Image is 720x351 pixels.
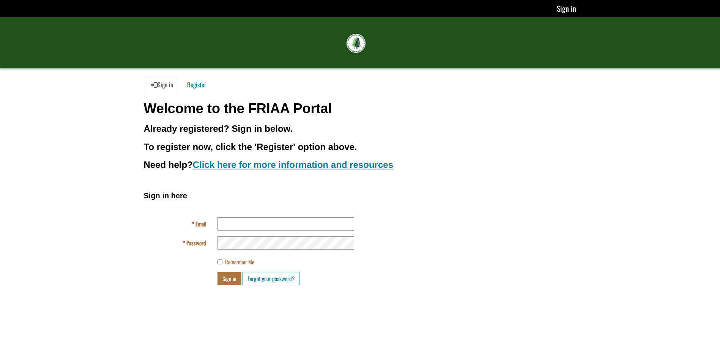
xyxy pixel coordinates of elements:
button: Sign in [217,272,241,285]
h1: Welcome to the FRIAA Portal [144,101,577,116]
span: Sign in here [144,191,187,200]
span: Remember Me [225,258,254,266]
img: FRIAA Submissions Portal [347,34,366,53]
a: Click here for more information and resources [193,160,393,170]
a: Sign in [145,76,179,93]
span: Email [195,220,206,228]
h3: Already registered? Sign in below. [144,124,577,134]
span: Password [186,239,206,247]
a: Register [181,76,212,93]
a: Sign in [557,3,576,14]
a: Forgot your password? [243,272,299,285]
h3: To register now, click the 'Register' option above. [144,142,577,152]
input: Remember Me [217,259,222,264]
h3: Need help? [144,160,577,170]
